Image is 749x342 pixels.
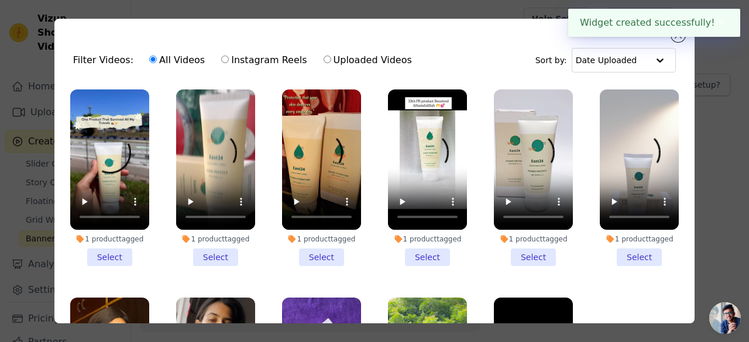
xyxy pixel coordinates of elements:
button: Close [715,16,729,30]
div: 1 product tagged [600,234,679,244]
div: 1 product tagged [282,234,361,244]
div: 1 product tagged [388,234,467,244]
div: Widget created successfully! [568,9,740,37]
label: Uploaded Videos [323,53,413,68]
label: All Videos [149,53,205,68]
div: Filter Videos: [73,47,418,74]
div: 1 product tagged [494,234,573,244]
div: Sort by: [535,48,676,72]
div: 1 product tagged [176,234,255,244]
div: 1 product tagged [70,234,149,244]
a: Open chat [709,302,741,334]
label: Instagram Reels [221,53,307,68]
